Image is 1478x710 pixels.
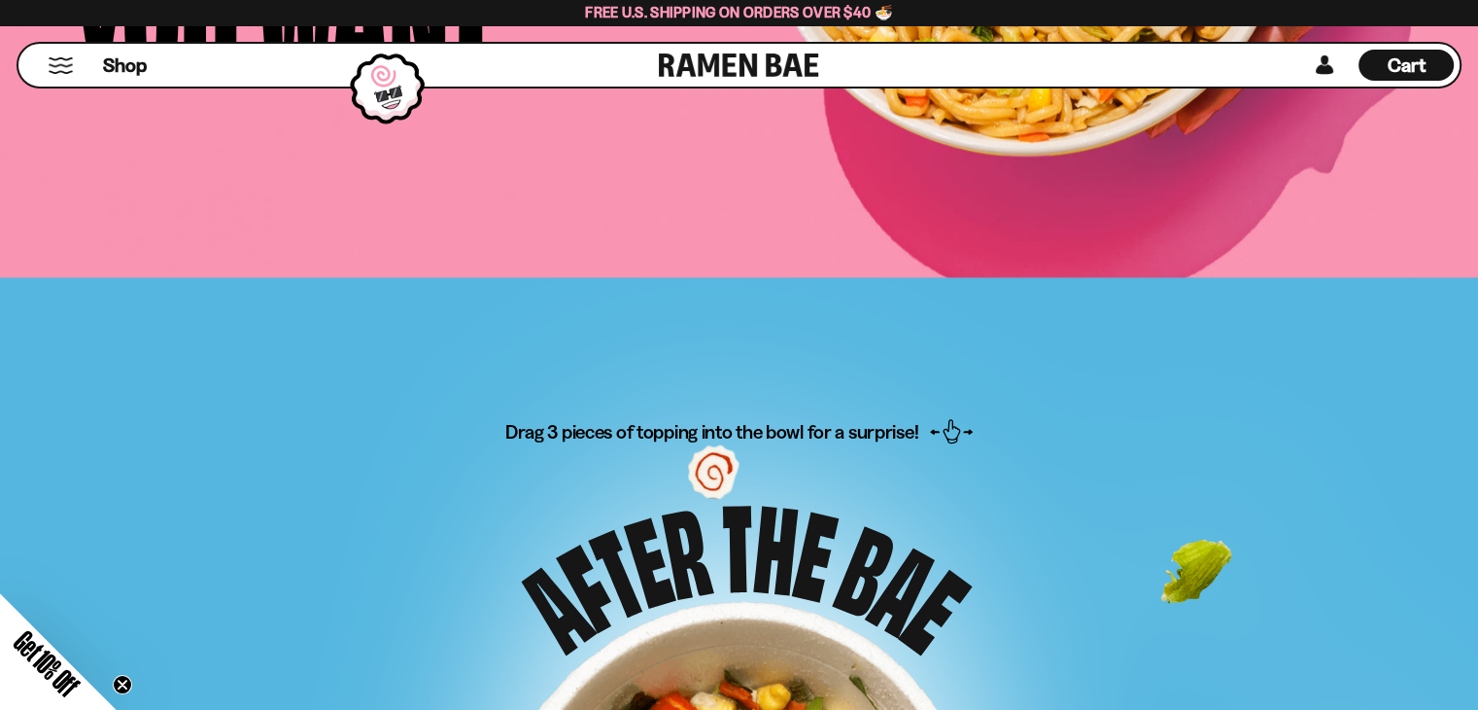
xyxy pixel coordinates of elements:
[1358,44,1454,87] a: Cart
[103,53,147,79] span: Shop
[1388,53,1426,77] span: Cart
[103,50,147,81] a: Shop
[48,57,74,74] button: Mobile Menu Trigger
[113,675,132,694] button: Close teaser
[9,625,85,701] span: Get 10% Off
[585,3,893,21] span: Free U.S. Shipping on Orders over $40 🍜
[505,418,973,601] p: Drag 3 pieces of topping into the bowl for a surprise!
